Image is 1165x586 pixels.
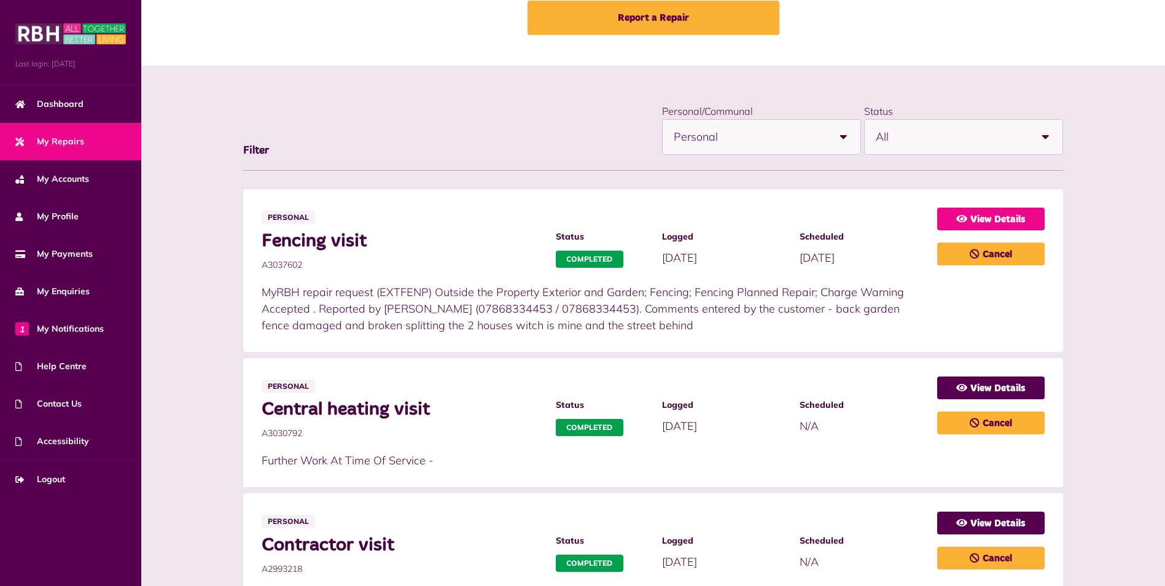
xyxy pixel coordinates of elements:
[556,555,623,572] span: Completed
[937,377,1045,399] a: View Details
[800,419,819,433] span: N/A
[262,427,544,440] span: A3030792
[556,419,623,436] span: Completed
[262,515,315,528] span: Personal
[15,210,79,223] span: My Profile
[262,563,544,576] span: A2993218
[15,473,65,486] span: Logout
[662,105,753,117] label: Personal/Communal
[556,399,650,412] span: Status
[662,534,787,547] span: Logged
[262,399,544,421] span: Central heating visit
[864,105,893,117] label: Status
[662,230,787,243] span: Logged
[243,145,269,156] span: Filter
[15,135,84,148] span: My Repairs
[15,21,126,46] img: MyRBH
[15,285,90,298] span: My Enquiries
[556,251,623,268] span: Completed
[674,120,826,154] span: Personal
[528,1,779,35] a: Report a Repair
[662,419,697,433] span: [DATE]
[937,243,1045,265] a: Cancel
[876,120,1028,154] span: All
[800,399,925,412] span: Scheduled
[262,534,544,557] span: Contractor visit
[262,452,925,469] p: Further Work At Time Of Service -
[15,322,104,335] span: My Notifications
[15,173,89,186] span: My Accounts
[937,412,1045,434] a: Cancel
[937,208,1045,230] a: View Details
[15,435,89,448] span: Accessibility
[15,248,93,260] span: My Payments
[937,547,1045,569] a: Cancel
[800,230,925,243] span: Scheduled
[15,98,84,111] span: Dashboard
[800,555,819,569] span: N/A
[15,397,82,410] span: Contact Us
[937,512,1045,534] a: View Details
[800,251,835,265] span: [DATE]
[262,284,925,334] p: MyRBH repair request (EXTFENP) Outside the Property Exterior and Garden; Fencing; Fencing Planned...
[556,230,650,243] span: Status
[15,322,29,335] span: 1
[262,259,544,272] span: A3037602
[15,58,126,69] span: Last login: [DATE]
[262,230,544,252] span: Fencing visit
[262,211,315,224] span: Personal
[662,399,787,412] span: Logged
[800,534,925,547] span: Scheduled
[556,534,650,547] span: Status
[15,360,87,373] span: Help Centre
[662,251,697,265] span: [DATE]
[662,555,697,569] span: [DATE]
[262,380,315,393] span: Personal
